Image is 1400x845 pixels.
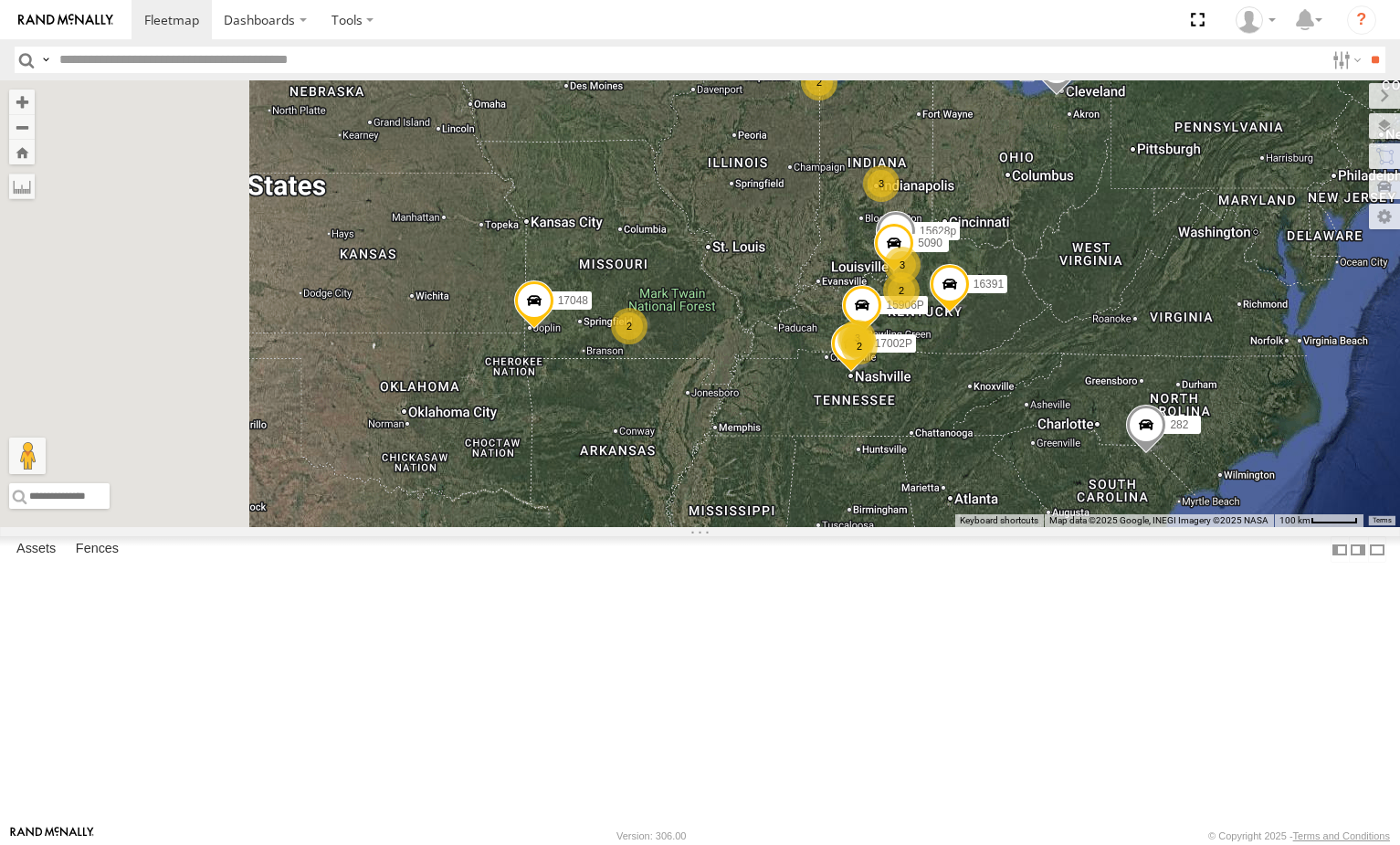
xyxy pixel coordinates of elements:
[557,294,587,307] span: 17048
[918,236,942,248] span: 5090
[616,830,686,841] div: Version: 306.00
[839,320,876,356] div: 3
[9,90,35,114] button: Zoom in
[837,321,874,357] div: 4
[863,165,900,202] div: 3
[9,438,46,474] button: Drag Pegman onto the map to open Street View
[874,337,911,350] span: 17002P
[1049,515,1268,525] span: Map data ©2025 Google, INEGI Imagery ©2025 NASA
[1369,204,1400,229] label: Map Settings
[1170,417,1188,430] span: 282
[1325,47,1364,73] label: Search Filter Options
[886,299,923,312] span: 15906P
[1229,6,1282,34] div: Paul Withrow
[9,174,35,199] label: Measure
[611,308,647,344] div: 2
[1373,517,1392,524] a: Terms (opens in new tab)
[7,537,65,563] label: Assets
[960,514,1038,527] button: Keyboard shortcuts
[883,272,920,309] div: 2
[801,64,837,100] div: 2
[67,537,128,563] label: Fences
[1347,5,1376,35] i: ?
[1331,536,1349,563] label: Dock Summary Table to the Left
[920,225,956,238] span: 15628p
[884,247,921,283] div: 3
[1349,536,1367,563] label: Dock Summary Table to the Right
[1293,830,1390,841] a: Terms and Conditions
[9,114,35,140] button: Zoom out
[1368,536,1386,563] label: Hide Summary Table
[1208,830,1390,841] div: © Copyright 2025 -
[18,14,113,26] img: rand-logo.svg
[38,47,53,73] label: Search Query
[9,140,35,164] button: Zoom Home
[1274,514,1363,527] button: Map Scale: 100 km per 48 pixels
[1279,515,1311,525] span: 100 km
[841,328,878,364] div: 2
[10,827,94,845] a: Visit our Website
[973,278,1003,290] span: 16391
